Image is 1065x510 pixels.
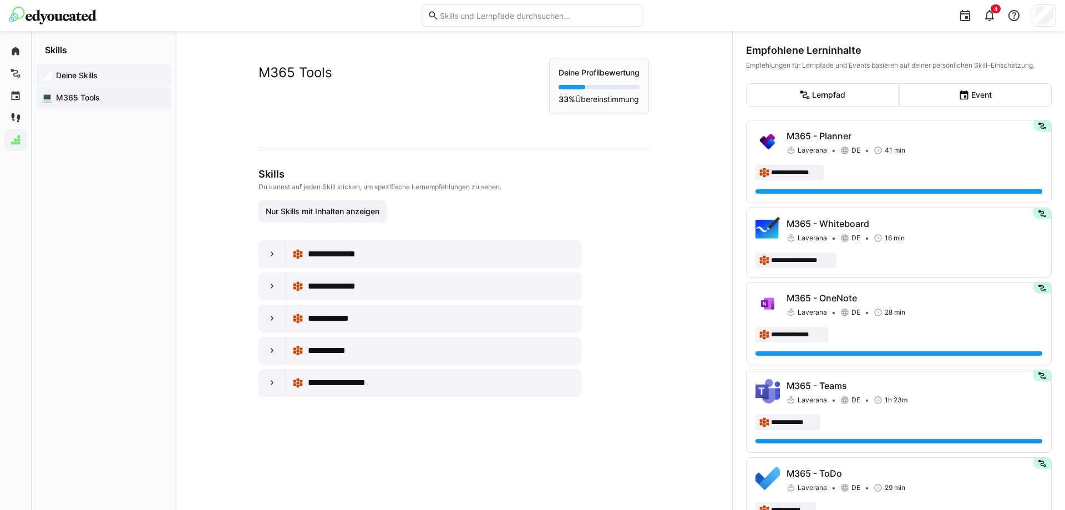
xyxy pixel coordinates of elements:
[755,379,780,403] img: M365 - Teams
[787,379,1042,392] p: M365 - Teams
[755,467,780,491] img: M365 - ToDo
[559,94,575,104] strong: 33%
[439,11,637,21] input: Skills und Lernpfade durchsuchen…
[258,183,647,191] p: Du kannst auf jeden Skill klicken, um spezifische Lernempfehlungen zu sehen.
[746,44,1052,57] div: Empfohlene Lerninhalte
[755,217,780,241] img: M365 - Whiteboard
[798,234,827,243] span: Laverana
[885,146,905,155] span: 41 min
[258,64,332,81] h2: M365 Tools
[559,67,640,78] p: Deine Profilbewertung
[885,396,907,405] span: 1h 23m
[798,483,827,492] span: Laverana
[746,61,1052,70] div: Empfehlungen für Lernpfade und Events basieren auf deiner persönlichen Skill-Einschätzung.
[787,129,1042,143] p: M365 - Planner
[787,291,1042,305] p: M365 - OneNote
[798,146,827,155] span: Laverana
[755,291,780,316] img: M365 - OneNote
[851,396,860,405] span: DE
[559,94,640,105] p: Übereinstimmung
[755,129,780,154] img: M365 - Planner
[787,217,1042,230] p: M365 - Whiteboard
[885,308,905,317] span: 28 min
[746,83,899,107] eds-button-option: Lernpfad
[798,396,827,405] span: Laverana
[258,168,647,180] h3: Skills
[851,146,860,155] span: DE
[851,234,860,243] span: DE
[42,92,53,103] div: 💻️
[54,92,165,103] span: M365 Tools
[798,308,827,317] span: Laverana
[885,483,905,492] span: 29 min
[994,6,997,12] span: 4
[787,467,1042,480] p: M365 - ToDo
[899,83,1052,107] eds-button-option: Event
[885,234,905,243] span: 16 min
[258,200,387,223] button: Nur Skills mit Inhalten anzeigen
[264,206,381,217] span: Nur Skills mit Inhalten anzeigen
[851,308,860,317] span: DE
[851,483,860,492] span: DE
